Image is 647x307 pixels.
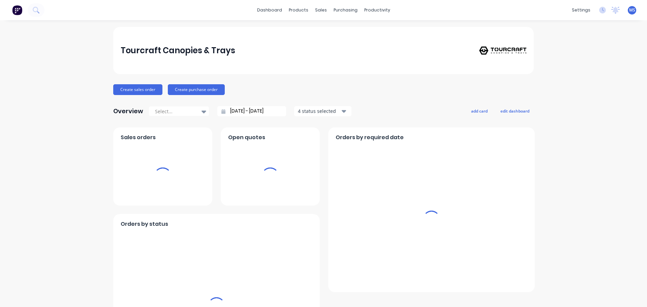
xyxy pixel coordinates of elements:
button: add card [467,106,492,115]
span: Orders by status [121,220,168,228]
span: Sales orders [121,133,156,142]
button: Create sales order [113,84,162,95]
div: productivity [361,5,394,15]
button: edit dashboard [496,106,534,115]
span: Open quotes [228,133,265,142]
a: dashboard [254,5,285,15]
div: settings [568,5,594,15]
div: Tourcraft Canopies & Trays [121,44,235,57]
button: 4 status selected [294,106,351,116]
div: 4 status selected [298,108,340,115]
span: MS [629,7,635,13]
span: Orders by required date [336,133,404,142]
div: sales [312,5,330,15]
img: Factory [12,5,22,15]
div: purchasing [330,5,361,15]
img: Tourcraft Canopies & Trays [479,47,526,55]
div: products [285,5,312,15]
div: Overview [113,104,143,118]
button: Create purchase order [168,84,225,95]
